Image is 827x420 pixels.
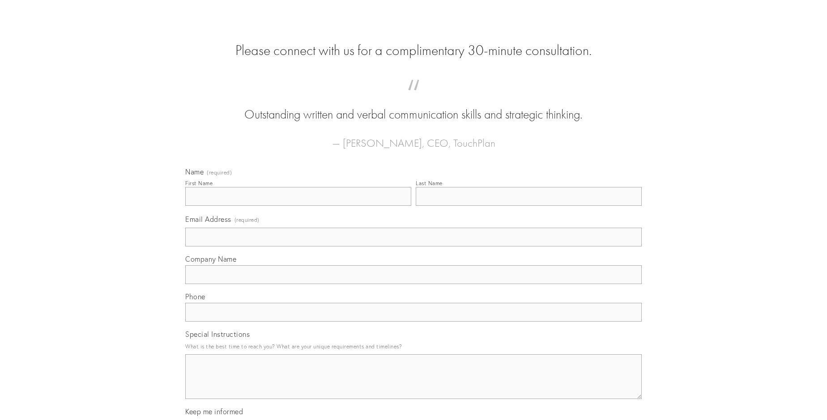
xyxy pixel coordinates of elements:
h2: Please connect with us for a complimentary 30-minute consultation. [185,42,642,59]
div: Last Name [416,180,443,187]
div: First Name [185,180,213,187]
span: Special Instructions [185,330,250,339]
span: (required) [207,170,232,175]
figcaption: — [PERSON_NAME], CEO, TouchPlan [200,123,627,152]
span: Company Name [185,255,236,263]
span: (required) [234,214,260,226]
blockquote: Outstanding written and verbal communication skills and strategic thinking. [200,89,627,123]
span: Email Address [185,215,231,224]
span: “ [200,89,627,106]
span: Keep me informed [185,407,243,416]
span: Phone [185,292,205,301]
p: What is the best time to reach you? What are your unique requirements and timelines? [185,340,642,352]
span: Name [185,167,204,176]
